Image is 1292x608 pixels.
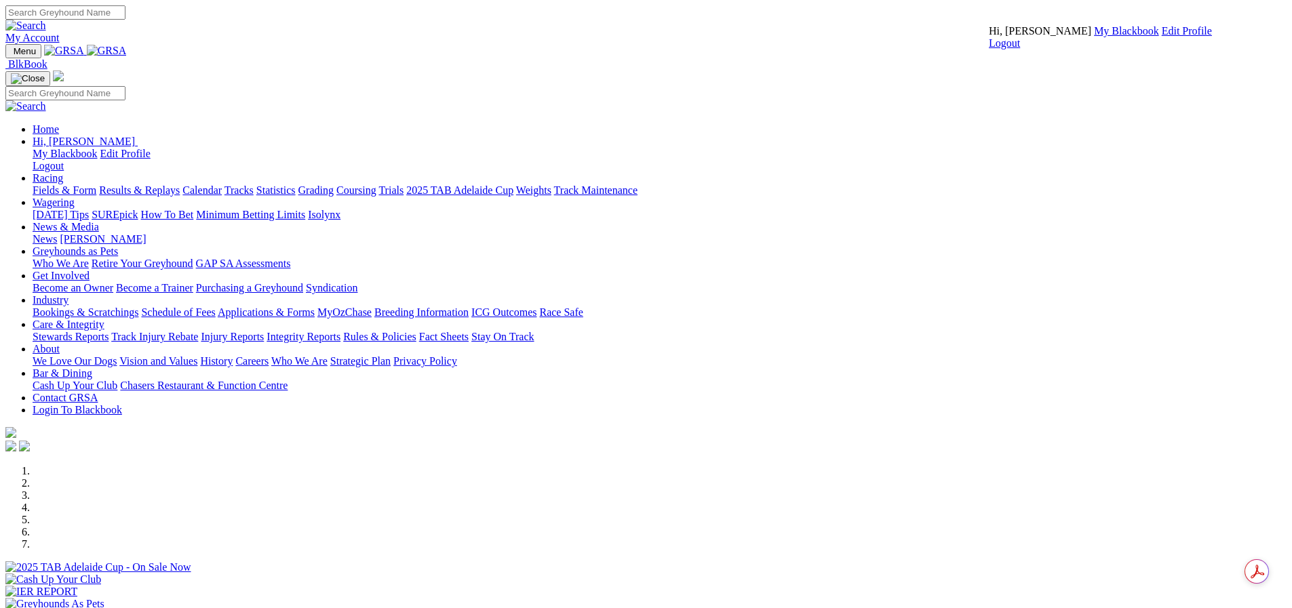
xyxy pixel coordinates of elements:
a: Login To Blackbook [33,404,122,416]
a: Industry [33,294,68,306]
a: Calendar [182,184,222,196]
a: Applications & Forms [218,306,315,318]
a: Tracks [224,184,254,196]
a: Breeding Information [374,306,469,318]
a: Race Safe [539,306,583,318]
img: twitter.svg [19,441,30,451]
a: [PERSON_NAME] [60,233,146,245]
div: Industry [33,306,1287,319]
a: News & Media [33,221,99,232]
a: Edit Profile [100,148,151,159]
span: Hi, [PERSON_NAME] [989,25,1091,37]
a: BlkBook [5,58,47,70]
a: Weights [516,184,551,196]
a: Wagering [33,197,75,208]
div: News & Media [33,233,1287,245]
a: History [200,355,233,367]
a: Get Involved [33,270,90,281]
a: Schedule of Fees [141,306,215,318]
img: IER REPORT [5,586,77,598]
a: Purchasing a Greyhound [196,282,303,293]
a: GAP SA Assessments [196,258,291,269]
a: Statistics [256,184,296,196]
div: Racing [33,184,1287,197]
a: Integrity Reports [267,331,340,342]
a: MyOzChase [317,306,372,318]
a: We Love Our Dogs [33,355,117,367]
a: Greyhounds as Pets [33,245,118,257]
a: 2025 TAB Adelaide Cup [406,184,513,196]
a: Logout [33,160,64,171]
a: Vision and Values [119,355,197,367]
img: logo-grsa-white.png [5,427,16,438]
a: Chasers Restaurant & Function Centre [120,380,288,391]
span: BlkBook [8,58,47,70]
a: Minimum Betting Limits [196,209,305,220]
a: Privacy Policy [393,355,457,367]
a: How To Bet [141,209,194,220]
input: Search [5,86,125,100]
a: Logout [989,37,1020,49]
button: Toggle navigation [5,71,50,86]
a: Careers [235,355,269,367]
img: Close [11,73,45,84]
a: Home [33,123,59,135]
a: Grading [298,184,334,196]
a: Injury Reports [201,331,264,342]
a: Edit Profile [1162,25,1212,37]
a: Isolynx [308,209,340,220]
a: Stay On Track [471,331,534,342]
a: Racing [33,172,63,184]
a: Trials [378,184,404,196]
div: My Account [989,25,1212,49]
div: About [33,355,1287,367]
a: [DATE] Tips [33,209,89,220]
button: Toggle navigation [5,44,41,58]
a: Strategic Plan [330,355,391,367]
div: Wagering [33,209,1287,221]
span: Hi, [PERSON_NAME] [33,136,135,147]
a: Care & Integrity [33,319,104,330]
a: Track Maintenance [554,184,638,196]
img: logo-grsa-white.png [53,70,64,81]
img: GRSA [87,45,127,57]
div: Bar & Dining [33,380,1287,392]
a: Cash Up Your Club [33,380,117,391]
div: Care & Integrity [33,331,1287,343]
img: facebook.svg [5,441,16,451]
div: Hi, [PERSON_NAME] [33,148,1287,172]
a: Retire Your Greyhound [92,258,193,269]
img: GRSA [44,45,84,57]
a: About [33,343,60,354]
a: Track Injury Rebate [111,331,198,342]
a: SUREpick [92,209,138,220]
a: My Account [5,32,60,43]
a: Contact GRSA [33,392,98,403]
input: Search [5,5,125,20]
a: News [33,233,57,245]
img: Search [5,20,46,32]
img: Cash Up Your Club [5,573,101,586]
a: Fact Sheets [419,331,469,342]
a: Stewards Reports [33,331,109,342]
a: Become a Trainer [116,282,193,293]
a: Bar & Dining [33,367,92,379]
a: Bookings & Scratchings [33,306,138,318]
a: Coursing [336,184,376,196]
img: Search [5,100,46,113]
a: My Blackbook [33,148,98,159]
a: Who We Are [33,258,89,269]
div: Greyhounds as Pets [33,258,1287,270]
a: Become an Owner [33,282,113,293]
a: Who We Are [271,355,328,367]
a: Rules & Policies [343,331,416,342]
a: My Blackbook [1094,25,1159,37]
a: Syndication [306,282,357,293]
div: Get Involved [33,282,1287,294]
a: ICG Outcomes [471,306,536,318]
img: 2025 TAB Adelaide Cup - On Sale Now [5,561,191,573]
a: Results & Replays [99,184,180,196]
a: Hi, [PERSON_NAME] [33,136,138,147]
a: Fields & Form [33,184,96,196]
span: Menu [14,46,36,56]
